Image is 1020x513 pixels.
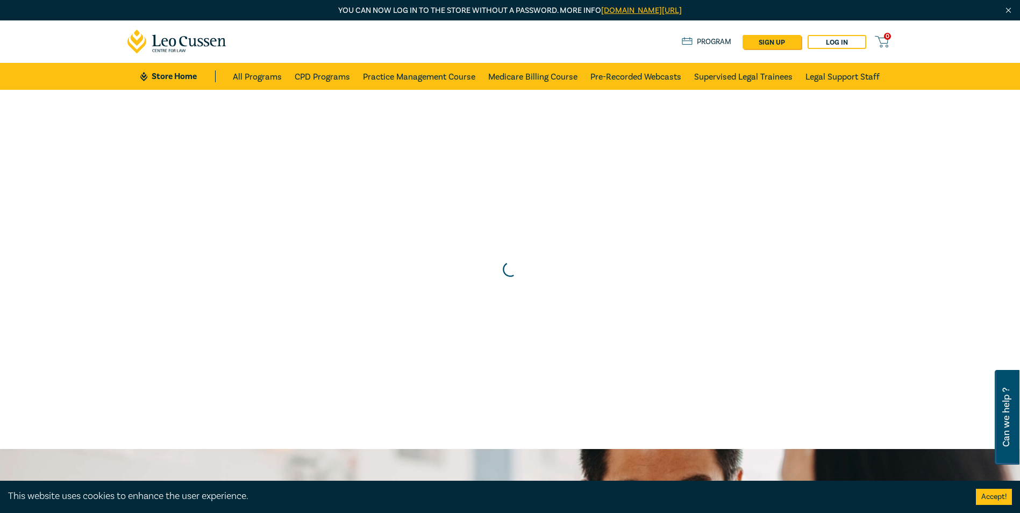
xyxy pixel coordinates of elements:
[694,63,793,90] a: Supervised Legal Trainees
[1004,6,1013,15] img: Close
[884,33,891,40] span: 0
[140,70,215,82] a: Store Home
[590,63,681,90] a: Pre-Recorded Webcasts
[1001,376,1011,458] span: Can we help ?
[976,489,1012,505] button: Accept cookies
[805,63,880,90] a: Legal Support Staff
[127,5,893,17] p: You can now log in to the store without a password. More info
[488,63,577,90] a: Medicare Billing Course
[743,35,801,49] a: sign up
[682,36,732,48] a: Program
[295,63,350,90] a: CPD Programs
[808,35,866,49] a: Log in
[8,489,960,503] div: This website uses cookies to enhance the user experience.
[601,5,682,16] a: [DOMAIN_NAME][URL]
[233,63,282,90] a: All Programs
[363,63,475,90] a: Practice Management Course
